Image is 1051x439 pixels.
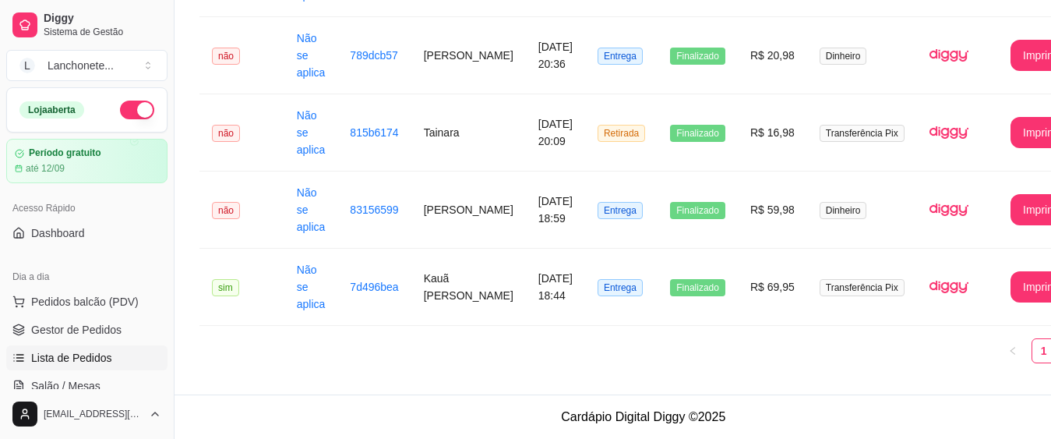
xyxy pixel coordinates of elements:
[6,6,168,44] a: DiggySistema de Gestão
[31,225,85,241] span: Dashboard
[350,204,398,216] a: 83156599
[212,279,239,296] span: sim
[44,408,143,420] span: [EMAIL_ADDRESS][DOMAIN_NAME]
[19,101,84,119] div: Loja aberta
[48,58,114,73] div: Lanchonete ...
[820,48,867,65] span: Dinheiro
[670,279,725,296] span: Finalizado
[31,350,112,366] span: Lista de Pedidos
[670,48,725,65] span: Finalizado
[526,172,585,249] td: [DATE] 18:59
[6,395,168,433] button: [EMAIL_ADDRESS][DOMAIN_NAME]
[6,264,168,289] div: Dia a dia
[212,48,240,65] span: não
[44,12,161,26] span: Diggy
[26,162,65,175] article: até 12/09
[929,113,968,152] img: diggy
[598,202,643,219] span: Entrega
[411,17,526,94] td: [PERSON_NAME]
[6,196,168,221] div: Acesso Rápido
[212,202,240,219] span: não
[212,125,240,142] span: não
[6,50,168,81] button: Select a team
[297,264,326,310] a: Não se aplica
[297,32,326,79] a: Não se aplica
[598,48,643,65] span: Entrega
[1000,338,1025,363] button: left
[738,94,807,172] td: R$ 16,98
[1008,346,1017,356] span: left
[31,294,139,310] span: Pedidos balcão (PDV)
[738,172,807,249] td: R$ 59,98
[411,172,526,249] td: [PERSON_NAME]
[820,279,905,296] span: Transferência Pix
[929,36,968,75] img: diggy
[297,109,326,156] a: Não se aplica
[6,374,168,398] a: Salão / Mesas
[820,125,905,142] span: Transferência Pix
[598,125,645,142] span: Retirada
[929,190,968,229] img: diggy
[670,202,725,219] span: Finalizado
[29,147,101,159] article: Período gratuito
[120,101,154,119] button: Alterar Status
[31,322,122,338] span: Gestor de Pedidos
[738,17,807,94] td: R$ 20,98
[526,94,585,172] td: [DATE] 20:09
[6,317,168,342] a: Gestor de Pedidos
[411,94,526,172] td: Tainara
[44,26,161,38] span: Sistema de Gestão
[350,49,398,62] a: 789dcb57
[526,249,585,326] td: [DATE] 18:44
[350,281,398,293] a: 7d496bea
[598,279,643,296] span: Entrega
[19,58,35,73] span: L
[6,139,168,183] a: Período gratuitoaté 12/09
[6,221,168,246] a: Dashboard
[31,378,101,394] span: Salão / Mesas
[820,202,867,219] span: Dinheiro
[526,17,585,94] td: [DATE] 20:36
[1000,338,1025,363] li: Previous Page
[6,289,168,314] button: Pedidos balcão (PDV)
[350,126,398,139] a: 815b6174
[6,345,168,370] a: Lista de Pedidos
[738,249,807,326] td: R$ 69,95
[411,249,526,326] td: Kauã [PERSON_NAME]
[929,267,968,306] img: diggy
[670,125,725,142] span: Finalizado
[297,186,326,233] a: Não se aplica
